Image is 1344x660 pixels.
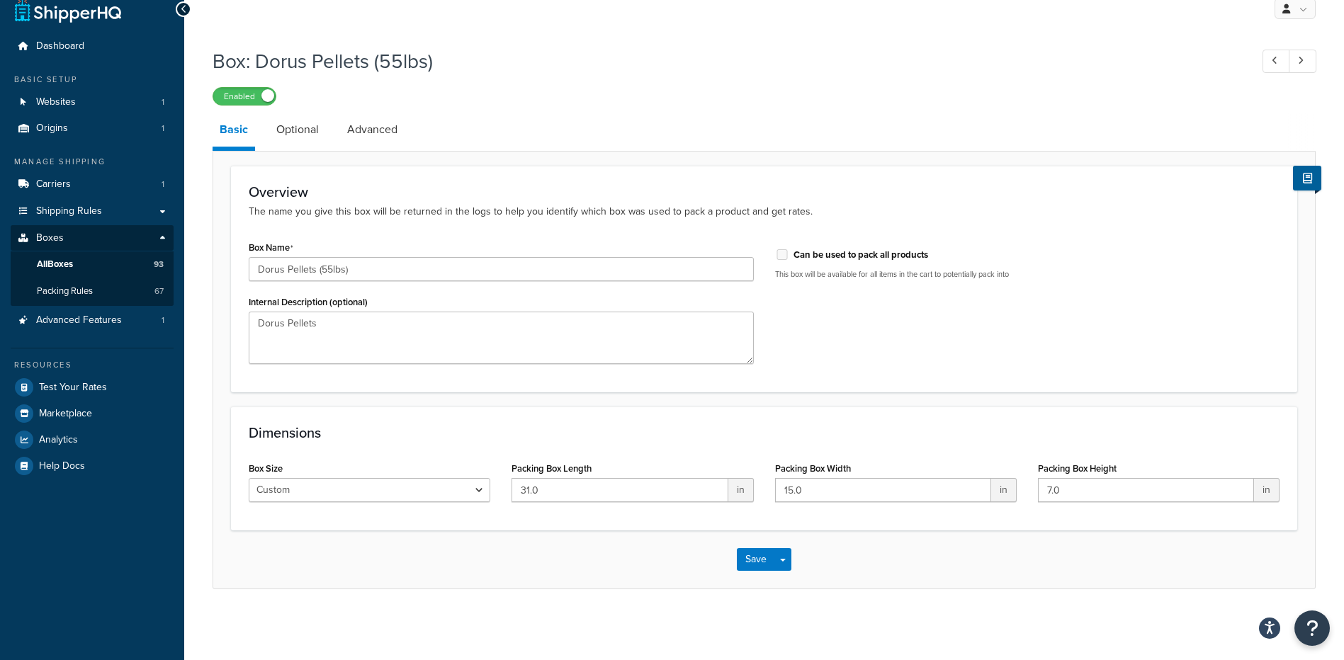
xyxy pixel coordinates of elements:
[11,33,174,59] a: Dashboard
[1038,463,1117,474] label: Packing Box Height
[11,198,174,224] a: Shipping Rules
[728,478,754,502] span: in
[1254,478,1280,502] span: in
[249,242,293,254] label: Box Name
[11,278,174,305] a: Packing Rules67
[11,225,174,306] li: Boxes
[37,258,73,271] span: All Boxes
[36,314,122,326] span: Advanced Features
[11,453,174,479] a: Help Docs
[11,375,174,400] a: Test Your Rates
[775,269,1280,280] p: This box will be available for all items in the cart to potentially pack into
[249,184,1280,200] h3: Overview
[249,297,368,307] label: Internal Description (optional)
[39,408,92,420] span: Marketplace
[269,113,326,147] a: Optional
[249,204,1280,220] p: The name you give this box will be returned in the logs to help you identify which box was used t...
[991,478,1017,502] span: in
[1294,610,1330,646] button: Open Resource Center
[11,307,174,334] li: Advanced Features
[775,249,789,260] input: This option can't be selected because the box is assigned to a dimensional rule
[213,88,276,105] label: Enabled
[36,205,102,217] span: Shipping Rules
[37,285,93,297] span: Packing Rules
[11,89,174,115] a: Websites1
[11,359,174,371] div: Resources
[36,178,71,190] span: Carriers
[36,123,68,135] span: Origins
[11,278,174,305] li: Packing Rules
[775,463,851,474] label: Packing Box Width
[11,401,174,426] a: Marketplace
[162,178,164,190] span: 1
[1289,50,1316,73] a: Next Record
[36,40,84,52] span: Dashboard
[11,251,174,278] a: AllBoxes93
[213,113,255,151] a: Basic
[11,156,174,168] div: Manage Shipping
[11,427,174,453] a: Analytics
[737,548,775,571] button: Save
[11,115,174,142] a: Origins1
[1293,166,1321,190] button: Show Help Docs
[249,425,1280,440] h3: Dimensions
[39,460,85,472] span: Help Docs
[249,312,754,364] textarea: Dorus Pellets
[36,232,64,244] span: Boxes
[11,225,174,251] a: Boxes
[1263,50,1290,73] a: Previous Record
[39,434,78,446] span: Analytics
[11,307,174,334] a: Advanced Features1
[11,171,174,198] a: Carriers1
[794,249,928,261] label: Can be used to pack all products
[162,123,164,135] span: 1
[36,96,76,108] span: Websites
[11,74,174,86] div: Basic Setup
[11,115,174,142] li: Origins
[340,113,405,147] a: Advanced
[39,382,107,394] span: Test Your Rates
[162,96,164,108] span: 1
[162,314,164,326] span: 1
[154,258,164,271] span: 93
[213,47,1236,75] h1: Box: Dorus Pellets (55lbs)
[11,171,174,198] li: Carriers
[512,463,592,474] label: Packing Box Length
[249,463,283,474] label: Box Size
[11,89,174,115] li: Websites
[154,285,164,297] span: 67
